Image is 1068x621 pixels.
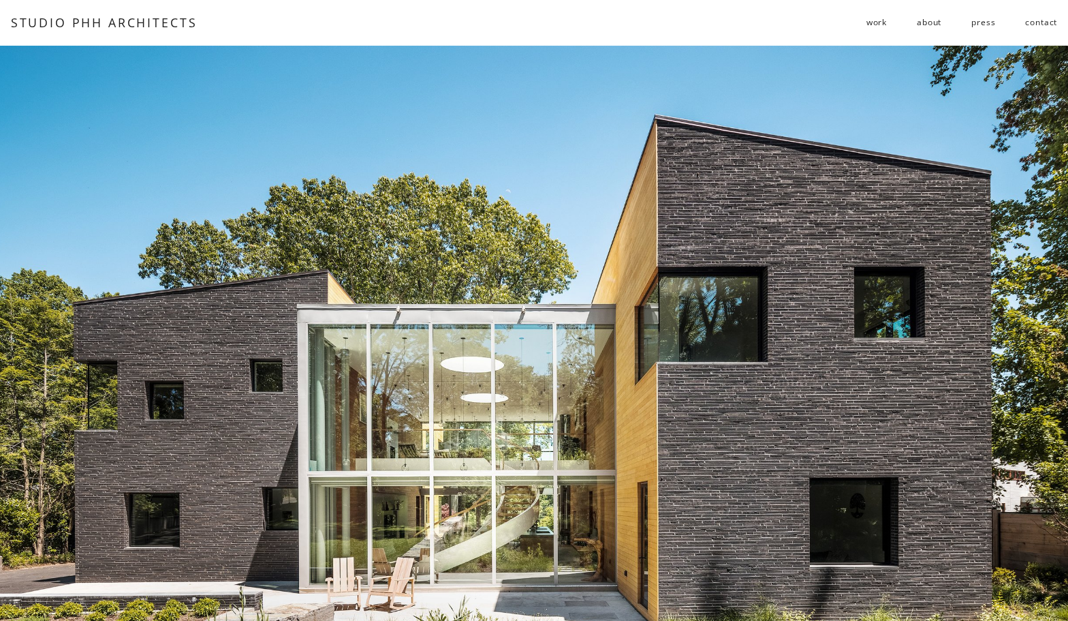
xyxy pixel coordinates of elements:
[1025,12,1057,34] a: contact
[866,12,887,33] span: work
[11,14,198,31] a: STUDIO PHH ARCHITECTS
[971,12,995,34] a: press
[917,12,941,34] a: about
[866,12,887,34] a: folder dropdown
